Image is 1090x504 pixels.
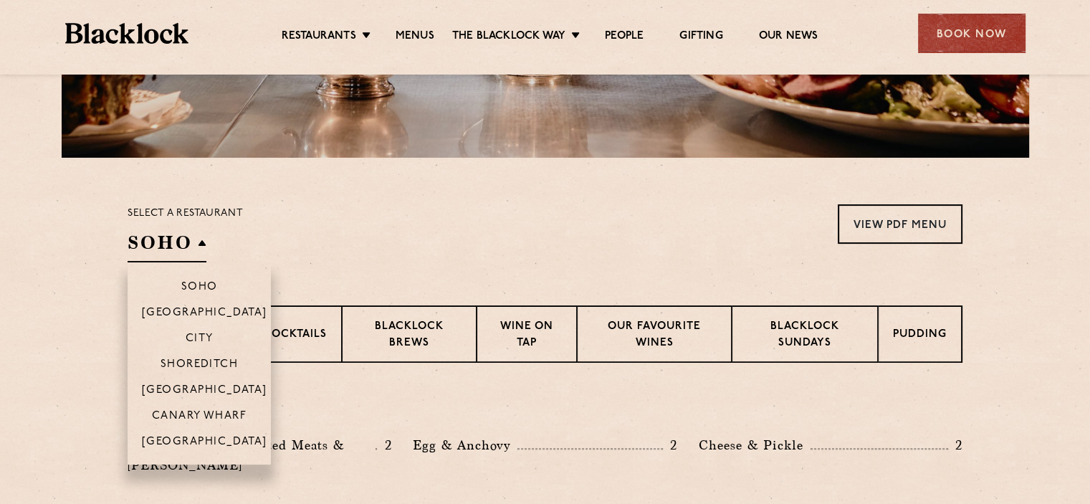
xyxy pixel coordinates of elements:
[699,435,811,455] p: Cheese & Pickle
[181,281,218,295] p: Soho
[413,435,517,455] p: Egg & Anchovy
[65,23,189,44] img: BL_Textured_Logo-footer-cropped.svg
[918,14,1026,53] div: Book Now
[142,436,267,450] p: [GEOGRAPHIC_DATA]
[357,319,462,353] p: Blacklock Brews
[452,29,565,45] a: The Blacklock Way
[747,319,863,353] p: Blacklock Sundays
[282,29,356,45] a: Restaurants
[152,410,247,424] p: Canary Wharf
[128,399,962,417] h3: Pre Chop Bites
[592,319,716,353] p: Our favourite wines
[128,230,206,262] h2: SOHO
[663,436,677,455] p: 2
[605,29,644,45] a: People
[377,436,391,455] p: 2
[161,358,239,373] p: Shoreditch
[396,29,434,45] a: Menus
[142,307,267,321] p: [GEOGRAPHIC_DATA]
[263,327,327,345] p: Cocktails
[492,319,562,353] p: Wine on Tap
[948,436,962,455] p: 2
[128,204,243,223] p: Select a restaurant
[759,29,818,45] a: Our News
[679,29,722,45] a: Gifting
[186,333,214,347] p: City
[838,204,962,244] a: View PDF Menu
[142,384,267,399] p: [GEOGRAPHIC_DATA]
[893,327,947,345] p: Pudding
